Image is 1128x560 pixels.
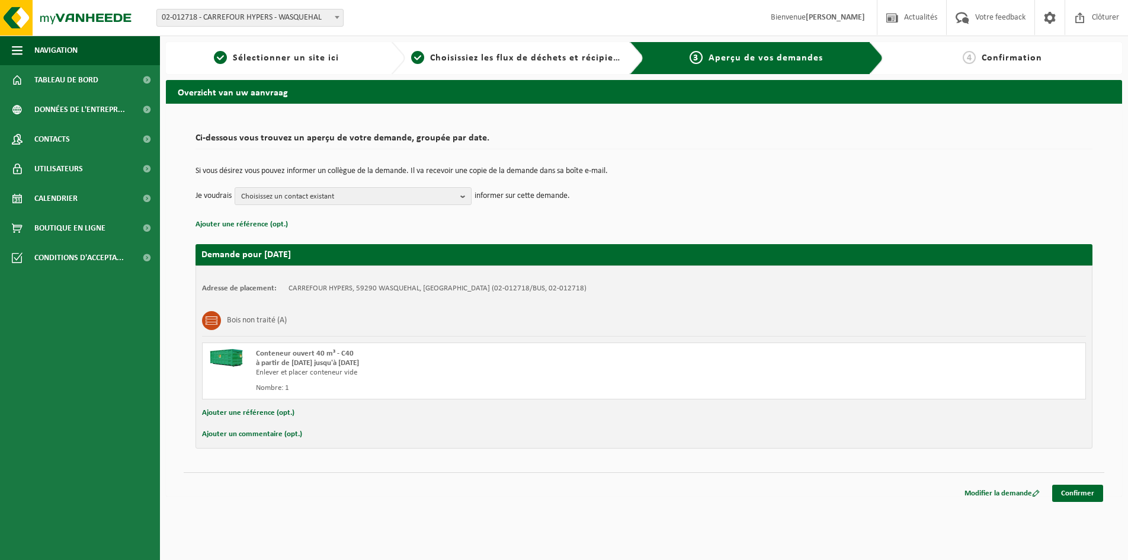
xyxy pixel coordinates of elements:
[196,167,1092,175] p: Si vous désirez vous pouvez informer un collègue de la demande. Il va recevoir une copie de la de...
[214,51,227,64] span: 1
[982,53,1042,63] span: Confirmation
[202,405,294,421] button: Ajouter une référence (opt.)
[235,187,472,205] button: Choisissez un contact existant
[956,485,1049,502] a: Modifier la demande
[256,368,691,377] div: Enlever et placer conteneur vide
[166,80,1122,103] h2: Overzicht van uw aanvraag
[34,65,98,95] span: Tableau de bord
[806,13,865,22] strong: [PERSON_NAME]
[430,53,627,63] span: Choisissiez les flux de déchets et récipients
[227,311,287,330] h3: Bois non traité (A)
[157,9,343,26] span: 02-012718 - CARREFOUR HYPERS - WASQUEHAL
[34,184,78,213] span: Calendrier
[202,427,302,442] button: Ajouter un commentaire (opt.)
[196,187,232,205] p: Je voudrais
[289,284,587,293] td: CARREFOUR HYPERS, 59290 WASQUEHAL, [GEOGRAPHIC_DATA] (02-012718/BUS, 02-012718)
[411,51,621,65] a: 2Choisissiez les flux de déchets et récipients
[690,51,703,64] span: 3
[34,36,78,65] span: Navigation
[256,359,359,367] strong: à partir de [DATE] jusqu'à [DATE]
[475,187,570,205] p: informer sur cette demande.
[202,284,277,292] strong: Adresse de placement:
[34,243,124,273] span: Conditions d'accepta...
[156,9,344,27] span: 02-012718 - CARREFOUR HYPERS - WASQUEHAL
[241,188,456,206] span: Choisissez un contact existant
[411,51,424,64] span: 2
[34,124,70,154] span: Contacts
[209,349,244,367] img: HK-XC-40-GN-00.png
[1052,485,1103,502] a: Confirmer
[34,95,125,124] span: Données de l'entrepr...
[233,53,339,63] span: Sélectionner un site ici
[963,51,976,64] span: 4
[196,133,1092,149] h2: Ci-dessous vous trouvez un aperçu de votre demande, groupée par date.
[709,53,823,63] span: Aperçu de vos demandes
[34,213,105,243] span: Boutique en ligne
[34,154,83,184] span: Utilisateurs
[196,217,288,232] button: Ajouter une référence (opt.)
[172,51,382,65] a: 1Sélectionner un site ici
[256,350,354,357] span: Conteneur ouvert 40 m³ - C40
[201,250,291,260] strong: Demande pour [DATE]
[256,383,691,393] div: Nombre: 1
